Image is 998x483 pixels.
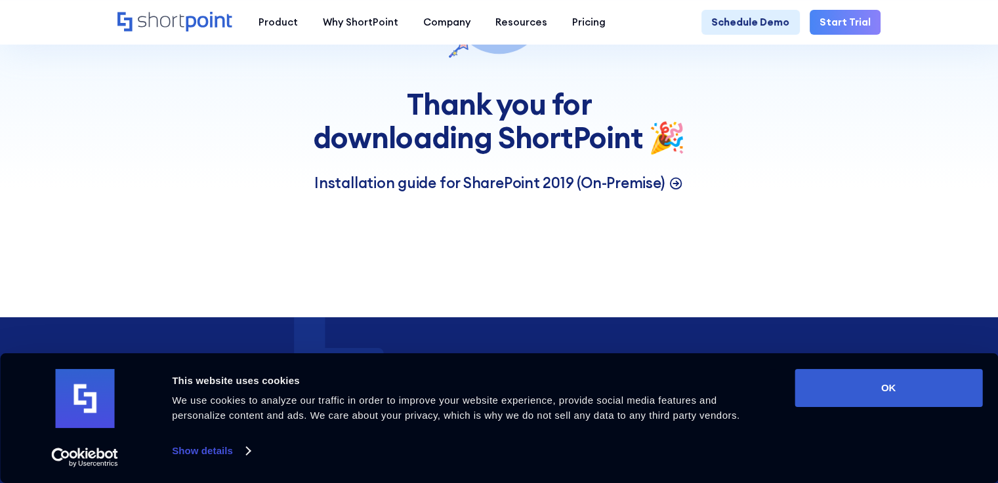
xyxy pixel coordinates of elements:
[483,10,560,35] a: Resources
[411,10,483,35] a: Company
[172,373,765,389] div: This website uses cookies
[55,369,114,428] img: logo
[572,15,606,30] div: Pricing
[259,15,298,30] div: Product
[314,173,665,193] p: Installation guide for SharePoint 2019 (On-Premise)
[314,173,684,193] a: Installation guide for SharePoint 2019 (On-Premise)
[495,15,547,30] div: Resources
[28,448,142,467] a: Usercentrics Cookiebot - opens in a new window
[323,15,398,30] div: Why ShortPoint
[172,441,249,461] a: Show details
[560,10,618,35] a: Pricing
[246,10,310,35] a: Product
[795,369,982,407] button: OK
[701,10,799,35] a: Schedule Demo
[423,15,470,30] div: Company
[762,331,998,483] iframe: Chat Widget
[180,87,818,153] h1: Thank you for downloading ShortPoint 🎉
[117,12,234,33] a: Home
[172,395,739,421] span: We use cookies to analyze our traffic in order to improve your website experience, provide social...
[310,10,411,35] a: Why ShortPoint
[810,10,881,35] a: Start Trial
